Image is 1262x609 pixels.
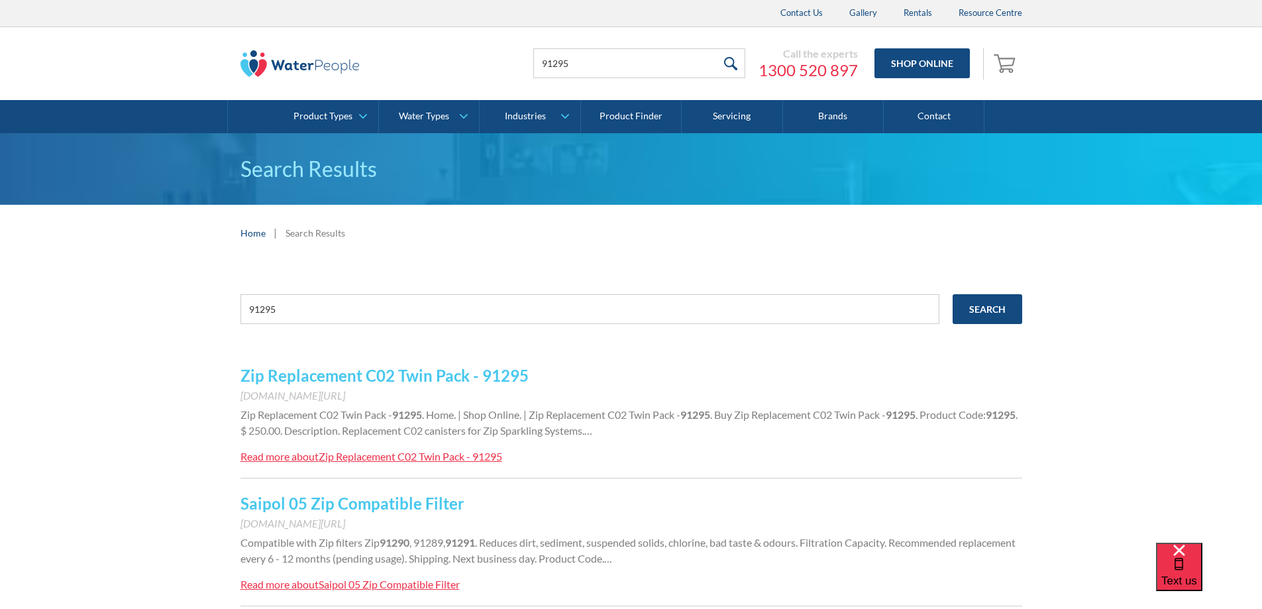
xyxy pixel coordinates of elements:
a: Read more aboutZip Replacement C02 Twin Pack - 91295 [240,449,502,465]
span: Zip Replacement C02 Twin Pack - [240,408,392,421]
div: Search Results [286,226,345,240]
div: Zip Replacement C02 Twin Pack - 91295 [319,450,502,463]
div: Water Types [399,111,449,122]
div: Industries [505,111,546,122]
span: . Reduces dirt, sediment, suspended solids, chlorine, bad taste & odours. Filtration Capacity. Re... [240,536,1016,565]
a: Home [240,226,266,240]
span: Compatible with Zip filters Zip [240,536,380,549]
span: … [604,552,612,565]
a: Water Types [379,100,479,133]
a: Saipol 05 Zip Compatible Filter [240,494,464,513]
div: Read more about [240,450,319,463]
input: Search [953,294,1022,324]
span: . Product Code: [916,408,986,421]
h1: Search Results [240,153,1022,185]
div: | [272,225,279,241]
strong: 91290 [380,536,409,549]
a: Product Types [278,100,378,133]
strong: 91295 [680,408,710,421]
span: , 91289, [409,536,445,549]
a: 1300 520 897 [759,60,858,80]
a: Servicing [682,100,782,133]
div: Saipol 05 Zip Compatible Filter [319,578,460,590]
strong: 91291 [445,536,475,549]
span: . Home. | Shop Online. | Zip Replacement C02 Twin Pack - [422,408,680,421]
span: . Buy Zip Replacement C02 Twin Pack - [710,408,886,421]
div: Call the experts [759,47,858,60]
div: [DOMAIN_NAME][URL] [240,388,1022,404]
a: Open empty cart [990,48,1022,80]
span: … [584,424,592,437]
strong: 91295 [392,408,422,421]
input: e.g. chilled water cooler [240,294,939,324]
img: shopping cart [994,52,1019,74]
a: Product Finder [581,100,682,133]
a: Brands [783,100,884,133]
a: Industries [480,100,580,133]
img: The Water People [240,50,360,77]
span: . $ 250.00. Description. Replacement C02 canisters for Zip Sparkling Systems. [240,408,1018,437]
a: Shop Online [874,48,970,78]
div: Read more about [240,578,319,590]
div: Product Types [293,111,352,122]
input: Search products [533,48,745,78]
iframe: podium webchat widget bubble [1156,543,1262,609]
a: Contact [884,100,984,133]
div: [DOMAIN_NAME][URL] [240,516,1022,531]
a: Zip Replacement C02 Twin Pack - 91295 [240,366,529,385]
strong: 91295 [986,408,1016,421]
a: Read more aboutSaipol 05 Zip Compatible Filter [240,577,460,592]
strong: 91295 [886,408,916,421]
